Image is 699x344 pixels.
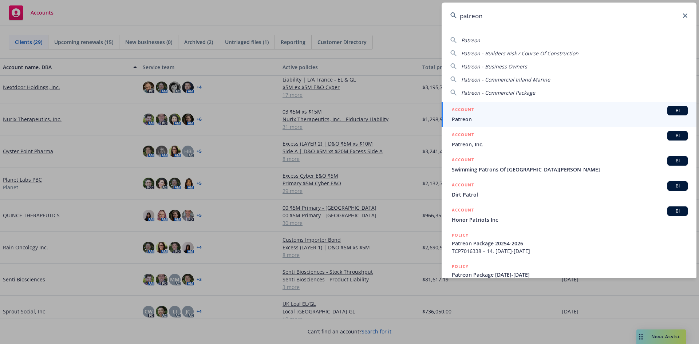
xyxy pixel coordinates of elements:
span: Patreon - Commercial Package [461,89,535,96]
span: BI [670,158,685,164]
span: Patreon Package 20254-2026 [452,240,688,247]
span: Patreon - Commercial Inland Marine [461,76,550,83]
h5: ACCOUNT [452,206,474,215]
h5: POLICY [452,232,469,239]
a: POLICYPatreon Package [DATE]-[DATE] [442,259,696,290]
input: Search... [442,3,696,29]
span: Patreon [452,115,688,123]
h5: ACCOUNT [452,131,474,140]
span: Swimming Patrons Of [GEOGRAPHIC_DATA][PERSON_NAME] [452,166,688,173]
span: Patreon [461,37,480,44]
span: Patreon - Business Owners [461,63,527,70]
span: Patreon - Builders Risk / Course Of Construction [461,50,578,57]
a: ACCOUNTBIPatreon, Inc. [442,127,696,152]
h5: ACCOUNT [452,106,474,115]
h5: ACCOUNT [452,181,474,190]
span: Patreon, Inc. [452,141,688,148]
span: BI [670,183,685,189]
span: Honor Patriots Inc [452,216,688,224]
span: Patreon Package [DATE]-[DATE] [452,271,688,278]
a: POLICYPatreon Package 20254-2026TCP7016338 – 14, [DATE]-[DATE] [442,228,696,259]
span: BI [670,208,685,214]
a: ACCOUNTBIPatreon [442,102,696,127]
a: ACCOUNTBIDirt Patrol [442,177,696,202]
span: TCP7016338 – 14, [DATE]-[DATE] [452,247,688,255]
span: BI [670,133,685,139]
a: ACCOUNTBISwimming Patrons Of [GEOGRAPHIC_DATA][PERSON_NAME] [442,152,696,177]
span: Dirt Patrol [452,191,688,198]
h5: ACCOUNT [452,156,474,165]
h5: POLICY [452,263,469,270]
a: ACCOUNTBIHonor Patriots Inc [442,202,696,228]
span: BI [670,107,685,114]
